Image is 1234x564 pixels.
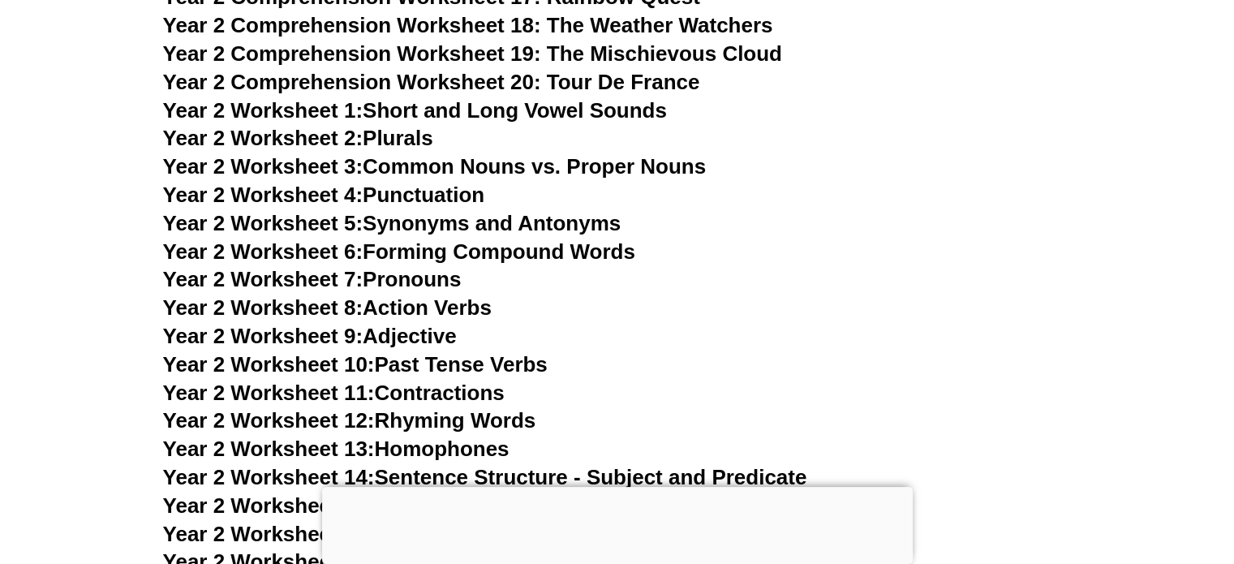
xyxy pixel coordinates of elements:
a: Year 2 Comprehension Worksheet 19: The Mischievous Cloud [163,41,782,66]
iframe: Chat Widget [964,381,1234,564]
span: Year 2 Worksheet 11: [163,381,375,405]
a: Year 2 Worksheet 16:Capital Letters [163,522,521,546]
iframe: Advertisement [322,487,913,560]
a: Year 2 Worksheet 11:Contractions [163,381,505,405]
span: Year 2 Worksheet 12: [163,408,375,433]
span: Year 2 Worksheet 8: [163,295,363,320]
a: Year 2 Worksheet 14:Sentence Structure - Subject and Predicate [163,465,807,489]
a: Year 2 Worksheet 7:Pronouns [163,267,462,291]
a: Year 2 Worksheet 8:Action Verbs [163,295,492,320]
span: Year 2 Worksheet 14: [163,465,375,489]
a: Year 2 Comprehension Worksheet 18: The Weather Watchers [163,13,773,37]
span: Year 2 Worksheet 6: [163,239,363,264]
a: Year 2 Worksheet 5:Synonyms and Antonyms [163,211,621,235]
a: Year 2 Worksheet 3:Common Nouns vs. Proper Nouns [163,154,707,179]
a: Year 2 Worksheet 15:Simple Sentences with 'and' and 'but' [163,493,749,518]
span: Year 2 Worksheet 4: [163,183,363,207]
a: Year 2 Worksheet 4:Punctuation [163,183,485,207]
a: Year 2 Worksheet 2:Plurals [163,126,433,150]
span: Year 2 Worksheet 13: [163,437,375,461]
a: Year 2 Worksheet 10:Past Tense Verbs [163,352,548,377]
span: Year 2 Worksheet 1: [163,98,363,123]
a: Year 2 Comprehension Worksheet 20: Tour De France [163,70,700,94]
a: Year 2 Worksheet 13:Homophones [163,437,510,461]
span: Year 2 Worksheet 3: [163,154,363,179]
a: Year 2 Worksheet 9:Adjective [163,324,457,348]
span: Year 2 Worksheet 15: [163,493,375,518]
span: Year 2 Worksheet 10: [163,352,375,377]
a: Year 2 Worksheet 1:Short and Long Vowel Sounds [163,98,667,123]
span: Year 2 Worksheet 5: [163,211,363,235]
span: Year 2 Worksheet 9: [163,324,363,348]
a: Year 2 Worksheet 6:Forming Compound Words [163,239,635,264]
a: Year 2 Worksheet 12:Rhyming Words [163,408,536,433]
span: Year 2 Worksheet 2: [163,126,363,150]
span: Year 2 Worksheet 16: [163,522,375,546]
span: Year 2 Worksheet 7: [163,267,363,291]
